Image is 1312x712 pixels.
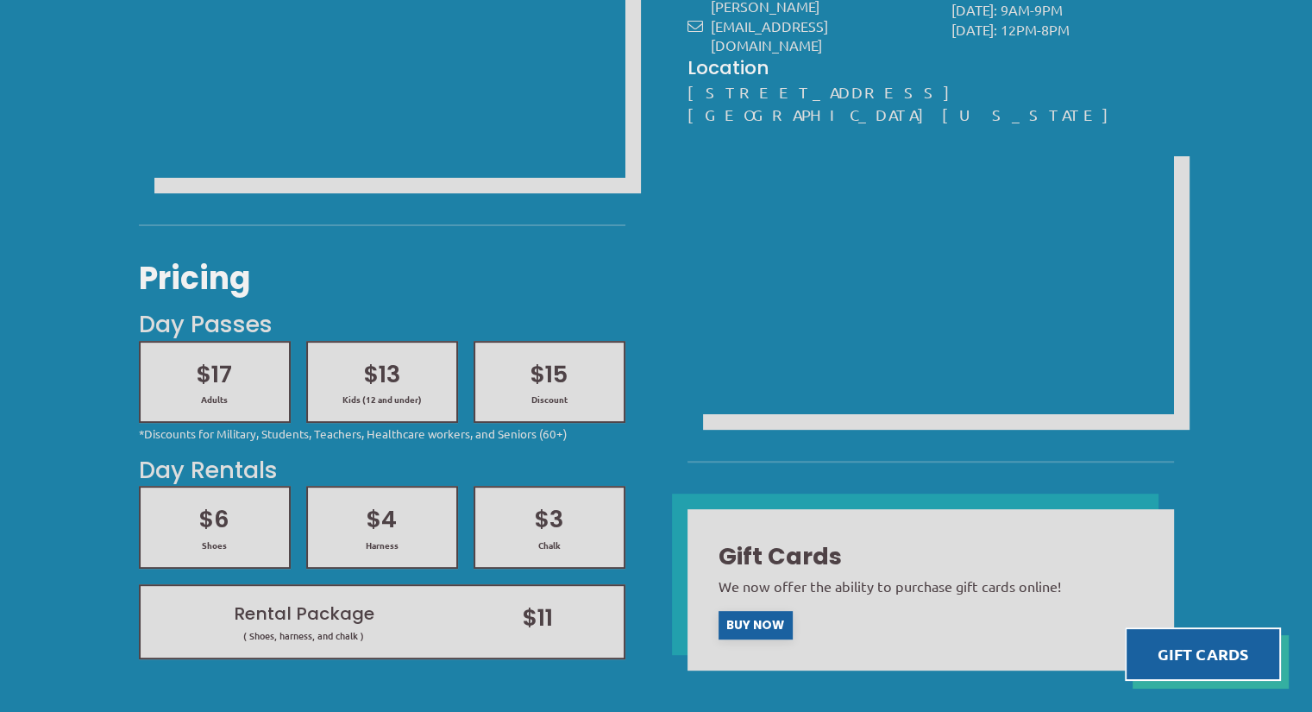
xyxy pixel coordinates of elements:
[468,602,608,634] h2: $11
[726,620,784,632] span: Buy Now
[491,539,608,551] span: Chalk
[156,394,273,406] span: Adults
[323,394,441,406] span: Kids (12 and under)
[719,540,1143,573] h2: Gift Cards
[491,358,608,391] h2: $15
[156,503,273,536] h2: $6
[156,539,273,551] span: Shoes
[139,425,625,442] div: *Discounts for Military, Students, Teachers, Healthcare workers, and Seniors (60+)
[491,503,608,536] h2: $3
[719,611,793,640] a: Buy Now
[323,358,441,391] h2: $13
[323,503,441,536] h2: $4
[156,358,273,391] h2: $17
[323,539,441,551] span: Harness
[139,257,625,300] h3: Pricing
[139,308,625,341] h4: Day Passes
[491,394,608,406] span: Discount
[719,577,1143,596] div: We now offer the ability to purchase gift cards online!
[156,602,452,626] h2: Rental Package
[687,55,1174,81] h4: Location
[139,454,625,487] h4: Day Rentals
[687,83,1127,123] a: [STREET_ADDRESS][GEOGRAPHIC_DATA][US_STATE]
[156,629,452,642] span: ( Shoes, harness, and chalk )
